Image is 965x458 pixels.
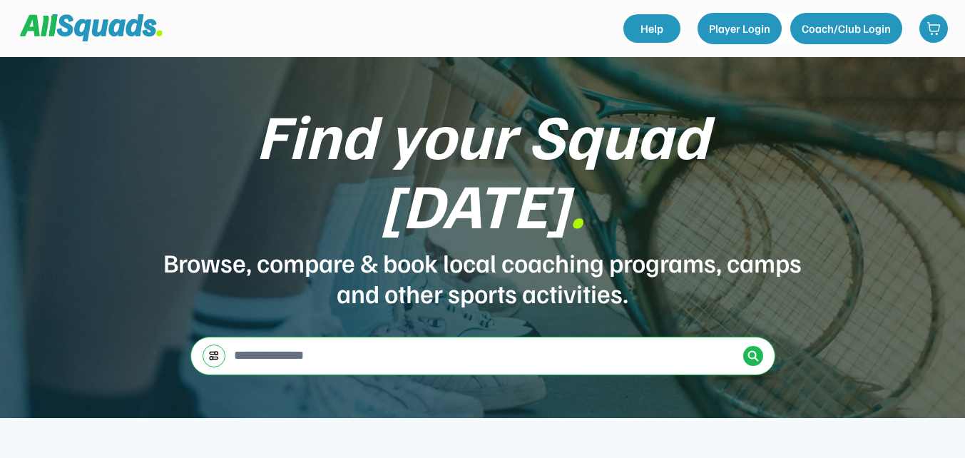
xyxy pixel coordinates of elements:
font: . [569,164,585,243]
button: Coach/Club Login [790,13,902,44]
a: Help [623,14,680,43]
img: Icon%20%2838%29.svg [747,350,759,362]
button: Player Login [698,13,782,44]
div: Find your Squad [DATE] [162,100,804,238]
img: Squad%20Logo.svg [20,14,163,41]
div: Browse, compare & book local coaching programs, camps and other sports activities. [162,247,804,308]
img: shopping-cart-01%20%281%29.svg [926,21,941,36]
img: settings-03.svg [208,350,220,361]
